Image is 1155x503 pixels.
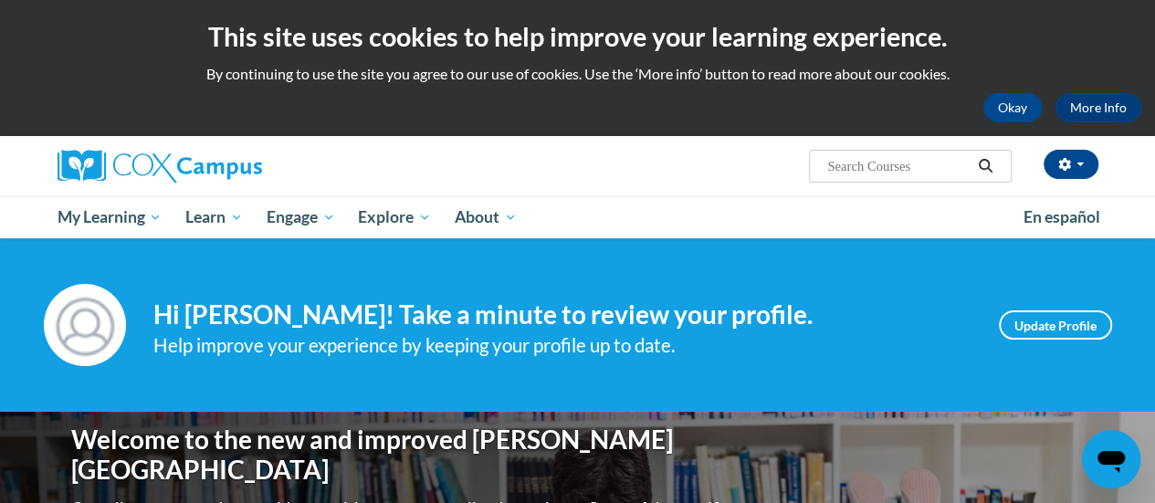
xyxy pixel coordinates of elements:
[58,150,262,183] img: Cox Campus
[443,196,529,238] a: About
[825,155,971,177] input: Search Courses
[14,64,1141,84] p: By continuing to use the site you agree to our use of cookies. Use the ‘More info’ button to read...
[185,206,243,228] span: Learn
[255,196,347,238] a: Engage
[71,424,733,486] h1: Welcome to the new and improved [PERSON_NAME][GEOGRAPHIC_DATA]
[358,206,431,228] span: Explore
[1024,207,1100,226] span: En español
[983,93,1042,122] button: Okay
[1055,93,1141,122] a: More Info
[153,299,971,330] h4: Hi [PERSON_NAME]! Take a minute to review your profile.
[58,150,386,183] a: Cox Campus
[971,155,999,177] button: Search
[14,18,1141,55] h2: This site uses cookies to help improve your learning experience.
[1044,150,1098,179] button: Account Settings
[44,196,1112,238] div: Main menu
[1082,430,1140,488] iframe: Button to launch messaging window
[173,196,255,238] a: Learn
[999,310,1112,340] a: Update Profile
[1012,198,1112,236] a: En español
[46,196,174,238] a: My Learning
[267,206,335,228] span: Engage
[44,284,126,366] img: Profile Image
[346,196,443,238] a: Explore
[455,206,517,228] span: About
[153,330,971,361] div: Help improve your experience by keeping your profile up to date.
[57,206,162,228] span: My Learning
